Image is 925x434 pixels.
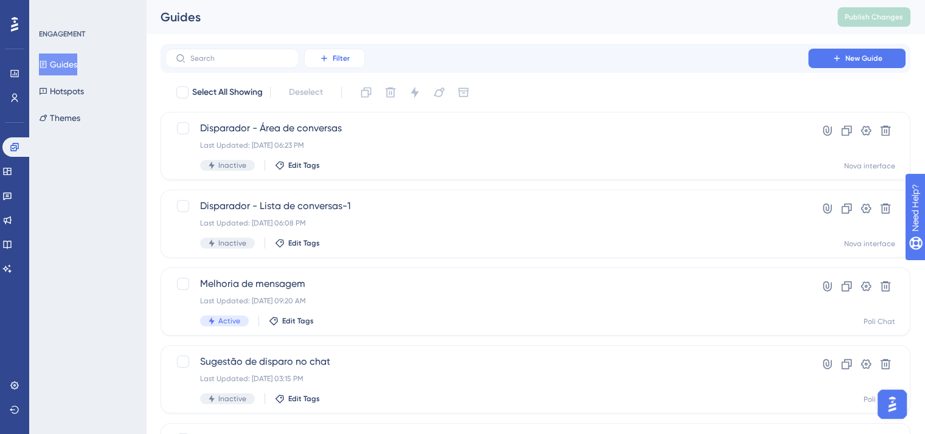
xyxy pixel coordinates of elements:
span: New Guide [845,53,882,63]
span: Edit Tags [282,316,314,326]
span: Edit Tags [288,238,320,248]
span: Need Help? [29,3,76,18]
span: Sugestão de disparo no chat [200,354,774,369]
div: Guides [161,9,807,26]
div: Last Updated: [DATE] 06:23 PM [200,140,774,150]
input: Search [190,54,289,63]
span: Inactive [218,394,246,404]
span: Disparador - Área de conversas [200,121,774,136]
div: Last Updated: [DATE] 09:20 AM [200,296,774,306]
button: Publish Changes [837,7,910,27]
span: Disparador - Lista de conversas-1 [200,199,774,213]
div: Last Updated: [DATE] 03:15 PM [200,374,774,384]
span: Melhoria de mensagem [200,277,774,291]
button: Hotspots [39,80,84,102]
button: Edit Tags [275,160,320,170]
span: Deselect [289,85,323,100]
span: Inactive [218,160,246,170]
div: Nova interface [844,239,895,249]
button: Themes [39,107,80,129]
button: Edit Tags [275,238,320,248]
div: Last Updated: [DATE] 06:08 PM [200,218,774,228]
button: Filter [304,49,365,68]
div: Nova interface [844,161,895,171]
span: Filter [333,53,350,63]
span: Edit Tags [288,160,320,170]
button: New Guide [808,49,906,68]
span: Active [218,316,240,326]
div: Poli Chat [864,394,895,404]
div: Poli Chat [864,317,895,326]
div: ENGAGEMENT [39,29,85,39]
button: Edit Tags [275,394,320,404]
iframe: UserGuiding AI Assistant Launcher [874,386,910,422]
span: Publish Changes [845,12,903,22]
span: Inactive [218,238,246,248]
span: Edit Tags [288,394,320,404]
button: Edit Tags [269,316,314,326]
button: Deselect [278,81,334,103]
span: Select All Showing [192,85,263,100]
button: Guides [39,53,77,75]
